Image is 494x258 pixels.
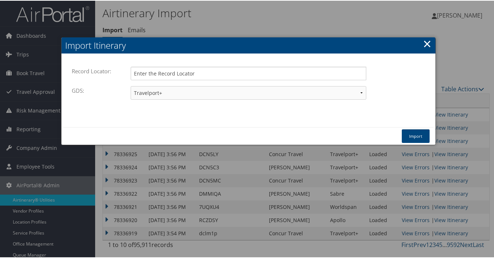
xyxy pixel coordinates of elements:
[61,37,435,53] h2: Import Itinerary
[131,66,366,80] input: Enter the Record Locator
[423,36,431,50] a: ×
[72,83,88,97] label: GDS:
[72,63,115,77] label: Record Locator:
[402,129,430,142] button: Import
